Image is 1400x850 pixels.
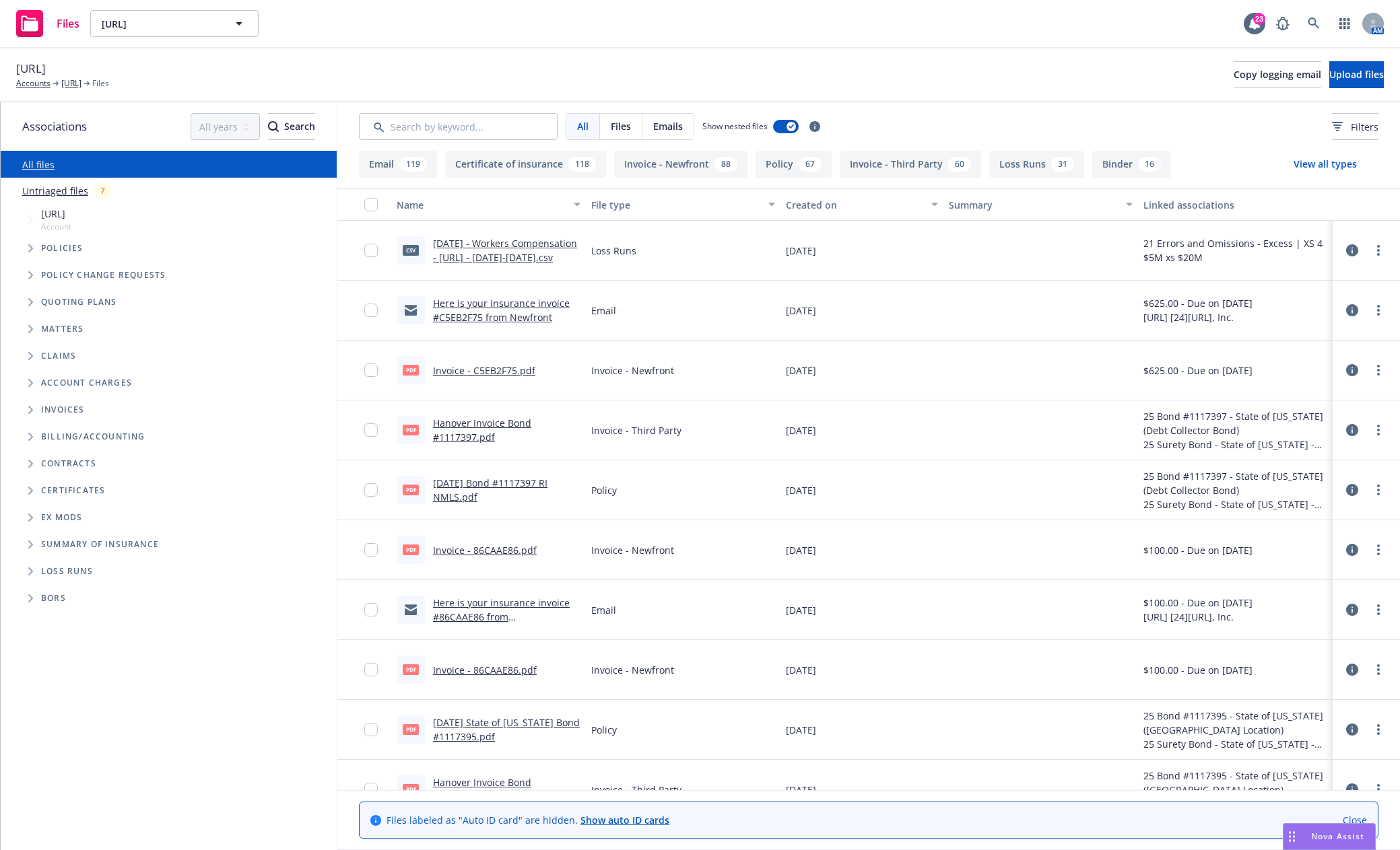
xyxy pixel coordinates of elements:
button: Certificate of insurance [445,151,606,178]
input: Search by keyword... [359,113,558,140]
span: Show nested files [702,120,768,132]
a: Invoice - C5EB2F75.pdf [433,364,535,377]
span: Ex Mods [41,513,82,522]
button: Copy logging email [1234,61,1321,88]
a: Switch app [1331,10,1358,37]
button: View all types [1272,151,1378,178]
a: Files [11,5,85,42]
div: 25 Surety Bond - State of [US_STATE] - Debt Collector Bond [1143,437,1327,452]
a: [URL] [61,77,81,90]
a: Accounts [16,77,51,90]
span: Policies [41,244,84,252]
input: Toggle Row Selected [364,244,378,257]
span: Contracts [41,460,96,468]
span: Filters [1332,120,1378,134]
span: Nova Assist [1311,830,1364,842]
span: [DATE] [786,783,816,797]
span: Filters [1351,120,1378,134]
span: [DATE] [786,543,816,557]
a: more [1370,542,1387,558]
div: Summary [949,198,1118,212]
span: [DATE] [786,363,816,378]
a: more [1370,362,1387,378]
a: more [1370,662,1387,678]
div: 25 Bond #1117395 - State of [US_STATE] ([GEOGRAPHIC_DATA] Location) [1143,769,1327,797]
button: Nova Assist [1283,823,1376,850]
button: SearchSearch [268,113,315,140]
span: Copy logging email [1234,68,1321,81]
span: Summary of insurance [41,540,159,548]
a: Hanover Invoice Bond #1117395.pdf [433,776,531,803]
div: File type [591,198,760,212]
span: Invoices [41,406,85,414]
a: All files [22,158,55,171]
button: Upload files [1329,61,1384,88]
div: 25 Bond #1117397 - State of [US_STATE] (Debt Collector Bond) [1143,409,1327,437]
a: more [1370,422,1387,438]
span: Upload files [1329,68,1384,81]
div: 67 [799,157,822,172]
a: Report a Bug [1269,10,1296,37]
span: Email [591,603,616,617]
span: Loss Runs [591,244,636,258]
span: [DATE] [786,663,816,677]
input: Toggle Row Selected [364,304,378,317]
span: pdf [403,485,419,495]
button: Email [359,151,437,178]
input: Toggle Row Selected [364,483,378,497]
svg: Search [268,121,279,132]
span: pdf [403,664,419,674]
span: Policy [591,723,617,737]
button: Binder [1092,151,1171,178]
button: Name [391,188,586,221]
span: pdf [403,365,419,375]
div: $625.00 - Due on [DATE] [1143,296,1253,310]
div: 21 Errors and Omissions - Excess | XS 4 $5M xs $20M [1143,236,1327,264]
span: Invoice - Newfront [591,663,674,677]
div: $100.00 - Due on [DATE] [1143,663,1253,677]
span: Account [41,221,71,232]
a: [DATE] Bond #1117397 RI NMLS.pdf [433,476,547,503]
span: Invoice - Third Party [591,423,681,437]
button: File type [586,188,780,221]
a: [DATE] - Workers Compensation - [URL] - [DATE]-[DATE].csv [433,237,577,264]
button: Policy [756,151,832,178]
div: Drag to move [1284,824,1300,849]
span: Certificates [41,487,105,495]
button: Invoice - Newfront [614,151,747,178]
span: Files [611,119,631,133]
div: 119 [399,157,427,172]
input: Toggle Row Selected [364,783,378,796]
span: Files labeled as "Auto ID card" are hidden. [387,813,669,827]
span: [URL] [41,207,71,221]
span: All [577,119,589,133]
input: Toggle Row Selected [364,363,378,377]
button: Summary [943,188,1138,221]
button: Linked associations [1138,188,1333,221]
a: more [1370,302,1387,318]
a: more [1370,242,1387,258]
span: Files [57,18,79,29]
div: [URL] [24][URL], Inc. [1143,610,1253,624]
div: 7 [94,183,112,199]
span: Invoice - Newfront [591,363,674,378]
a: more [1370,482,1387,498]
div: 118 [568,157,596,172]
div: $100.00 - Due on [DATE] [1143,543,1253,557]
div: [URL] [24][URL], Inc. [1143,310,1253,324]
span: Matters [41,325,84,333]
span: [URL] [16,60,46,77]
button: Invoice - Third Party [840,151,981,178]
span: [URL] [102,17,218,31]
div: Folder Tree Example [1,423,337,612]
div: 25 Bond #1117397 - State of [US_STATE] (Debt Collector Bond) [1143,469,1327,497]
input: Select all [364,198,378,211]
a: Show auto ID cards [580,814,669,826]
span: Account charges [41,379,132,387]
button: Created on [780,188,943,221]
div: $625.00 - Due on [DATE] [1143,363,1253,378]
div: 25 Surety Bond - State of [US_STATE] - Debt Collector Bond [1143,497,1327,511]
div: 25 Bond #1117395 - State of [US_STATE] ([GEOGRAPHIC_DATA] Location) [1143,709,1327,737]
input: Toggle Row Selected [364,663,378,676]
div: Linked associations [1143,198,1327,212]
